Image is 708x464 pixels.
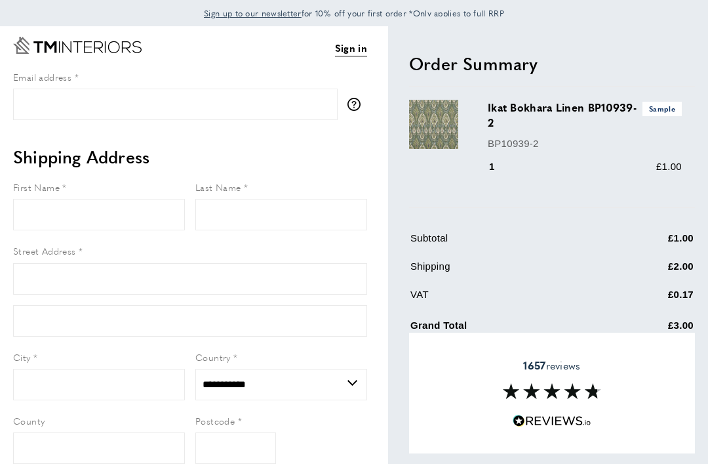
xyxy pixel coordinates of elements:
[13,414,45,427] span: County
[13,37,142,54] a: Go to Home page
[488,136,682,152] p: BP10939-2
[195,180,241,194] span: Last Name
[606,315,694,343] td: £3.00
[409,100,458,149] img: Ikat Bokhara Linen BP10939-2
[13,180,60,194] span: First Name
[642,102,682,116] span: Sample
[204,7,302,19] span: Sign up to our newsletter
[513,415,591,427] img: Reviews.io 5 stars
[13,244,76,257] span: Street Address
[410,315,604,343] td: Grand Total
[523,359,580,372] span: reviews
[195,350,231,364] span: Country
[335,40,367,56] a: Sign in
[204,7,504,19] span: for 10% off your first order *Only applies to full RRP
[606,230,694,256] td: £1.00
[656,161,682,172] span: £1.00
[410,230,604,256] td: Subtotal
[13,145,367,169] h2: Shipping Address
[606,287,694,312] td: £0.17
[13,350,31,364] span: City
[410,287,604,312] td: VAT
[195,414,235,427] span: Postcode
[488,100,682,130] h3: Ikat Bokhara Linen BP10939-2
[13,70,71,83] span: Email address
[488,159,513,175] div: 1
[606,259,694,284] td: £2.00
[347,98,367,111] button: More information
[409,52,695,75] h2: Order Summary
[204,7,302,20] a: Sign up to our newsletter
[523,358,545,373] strong: 1657
[503,383,601,399] img: Reviews section
[410,259,604,284] td: Shipping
